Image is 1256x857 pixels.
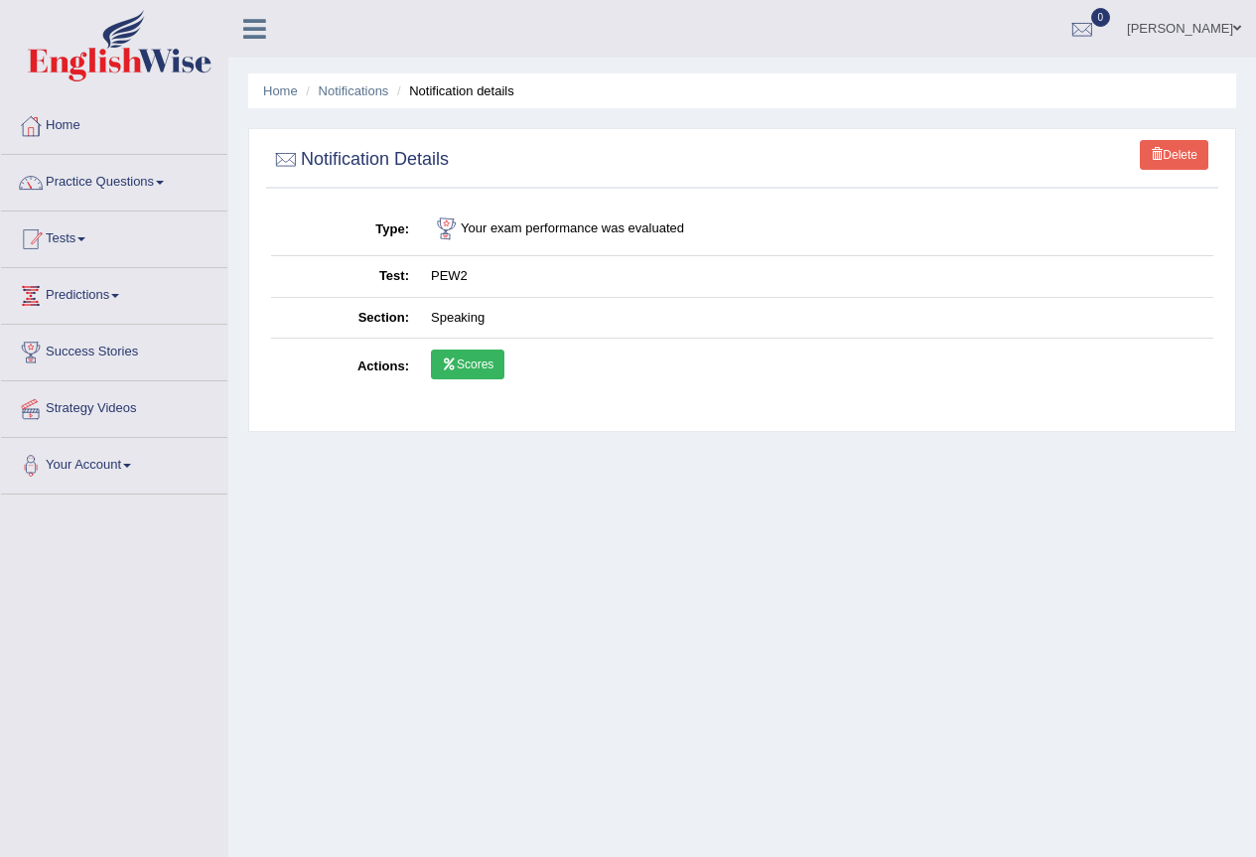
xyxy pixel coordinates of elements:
[1,155,227,205] a: Practice Questions
[1,212,227,261] a: Tests
[1,268,227,318] a: Predictions
[271,256,420,298] th: Test
[420,297,1213,339] td: Speaking
[420,204,1213,256] td: Your exam performance was evaluated
[1,438,227,488] a: Your Account
[420,256,1213,298] td: PEW2
[1,98,227,148] a: Home
[271,339,420,396] th: Actions
[263,83,298,98] a: Home
[271,145,449,175] h2: Notification Details
[392,81,514,100] li: Notification details
[1,325,227,374] a: Success Stories
[1,381,227,431] a: Strategy Videos
[271,297,420,339] th: Section
[1140,140,1208,170] a: Delete
[1091,8,1111,27] span: 0
[271,204,420,256] th: Type
[431,350,504,379] a: Scores
[319,83,389,98] a: Notifications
